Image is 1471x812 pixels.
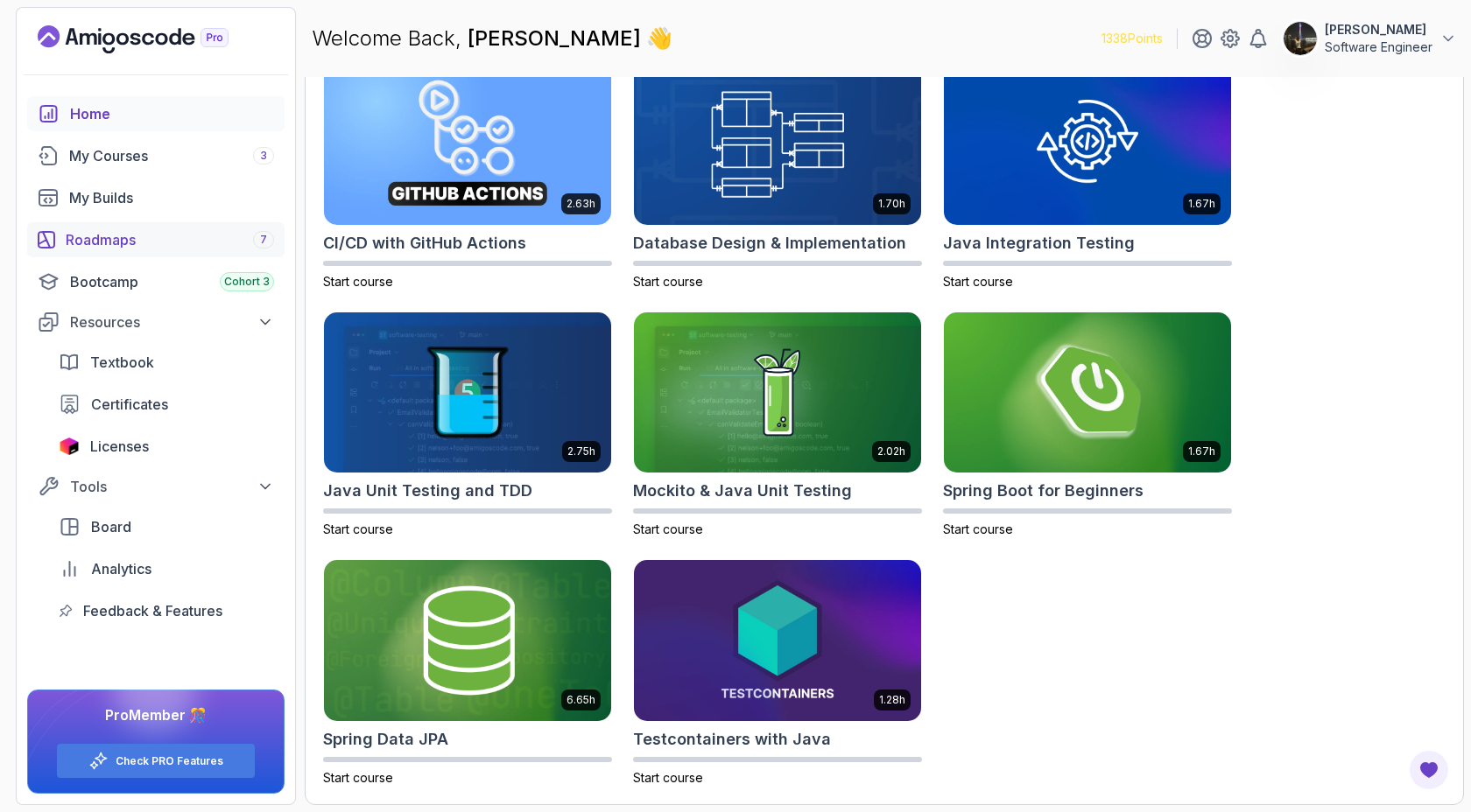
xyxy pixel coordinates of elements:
span: Start course [943,274,1013,289]
button: Resources [27,306,285,338]
p: 1.70h [878,197,905,211]
div: My Courses [69,145,274,166]
a: CI/CD with GitHub Actions card2.63hCI/CD with GitHub ActionsStart course [323,63,612,290]
a: bootcamp [27,264,285,299]
button: user profile image[PERSON_NAME]Software Engineer [1283,21,1457,56]
img: Spring Boot for Beginners card [944,312,1231,473]
a: builds [27,180,285,215]
img: Spring Data JPA card [324,560,611,721]
h2: Spring Boot for Beginners [943,479,1144,503]
button: Check PRO Features [56,743,256,779]
span: Licenses [90,436,149,457]
span: 3 [260,149,267,163]
span: Textbook [90,352,154,373]
p: Software Engineer [1325,38,1432,56]
p: 1.67h [1188,197,1215,211]
a: Spring Boot for Beginners card1.67hSpring Boot for BeginnersStart course [943,311,1232,539]
p: Welcome Back, [312,24,672,52]
a: certificates [48,387,285,422]
a: textbook [48,345,285,380]
span: Certificates [91,394,168,415]
button: Tools [27,471,285,502]
img: user profile image [1284,22,1317,55]
span: 7 [260,233,267,247]
a: Java Integration Testing card1.67hJava Integration TestingStart course [943,63,1232,290]
img: Java Integration Testing card [944,64,1231,225]
span: Analytics [91,558,151,579]
span: Start course [633,274,703,289]
img: Mockito & Java Unit Testing card [634,312,921,473]
a: home [27,96,285,131]
img: Database Design & Implementation card [634,64,921,225]
p: 1.28h [879,693,905,707]
p: [PERSON_NAME] [1325,21,1432,38]
a: Landing page [38,25,269,53]
p: 2.63h [567,197,595,211]
a: Testcontainers with Java card1.28hTestcontainers with JavaStart course [633,559,922,787]
h2: Java Integration Testing [943,231,1135,255]
div: My Builds [69,187,274,208]
a: Mockito & Java Unit Testing card2.02hMockito & Java Unit TestingStart course [633,311,922,539]
p: 1338 Points [1101,30,1163,47]
h2: Java Unit Testing and TDD [323,479,532,503]
span: Start course [943,521,1013,536]
div: Tools [70,476,274,497]
div: Resources [70,311,274,332]
a: board [48,509,285,544]
span: Feedback & Features [83,600,222,621]
a: Database Design & Implementation card1.70hDatabase Design & ImplementationStart course [633,63,922,290]
a: roadmaps [27,222,285,257]
span: Board [91,516,131,537]
p: 6.65h [567,693,595,707]
span: Start course [633,521,703,536]
button: Open Feedback Button [1408,749,1450,791]
a: Check PRO Features [116,754,223,768]
a: courses [27,138,285,173]
span: 👋 [646,24,672,52]
img: Testcontainers with Java card [634,560,921,721]
a: Spring Data JPA card6.65hSpring Data JPAStart course [323,559,612,787]
p: 1.67h [1188,444,1215,458]
div: Bootcamp [70,271,274,292]
h2: Testcontainers with Java [633,727,831,752]
a: licenses [48,429,285,464]
span: Start course [323,770,393,785]
span: Start course [323,521,393,536]
div: Home [70,103,274,124]
h2: Database Design & Implementation [633,231,906,255]
img: CI/CD with GitHub Actions card [324,64,611,225]
a: Java Unit Testing and TDD card2.75hJava Unit Testing and TDDStart course [323,311,612,539]
p: 2.02h [877,444,905,458]
span: Start course [633,770,703,785]
div: Roadmaps [66,229,274,250]
img: Java Unit Testing and TDD card [324,312,611,473]
span: [PERSON_NAME] [468,25,646,51]
h2: Spring Data JPA [323,727,448,752]
span: Start course [323,274,393,289]
span: Cohort 3 [224,275,270,289]
h2: Mockito & Java Unit Testing [633,479,852,503]
a: analytics [48,551,285,586]
img: jetbrains icon [59,437,80,455]
a: feedback [48,593,285,628]
p: 2.75h [567,444,595,458]
h2: CI/CD with GitHub Actions [323,231,526,255]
